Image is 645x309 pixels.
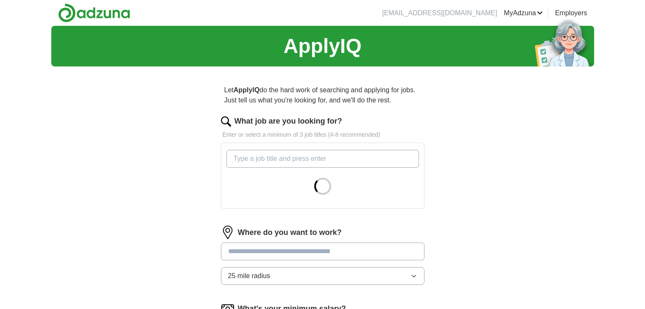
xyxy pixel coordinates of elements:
img: location.png [221,226,235,239]
p: Enter or select a minimum of 3 job titles (4-8 recommended) [221,130,424,139]
a: Employers [555,8,587,18]
li: [EMAIL_ADDRESS][DOMAIN_NAME] [382,8,497,18]
label: Where do you want to work? [238,227,342,238]
input: Type a job title and press enter [226,150,419,168]
a: MyAdzuna [504,8,543,18]
strong: ApplyIQ [234,86,260,94]
img: search.png [221,116,231,127]
label: What job are you looking for? [235,116,342,127]
h1: ApplyIQ [283,31,361,61]
button: 25 mile radius [221,267,424,285]
p: Let do the hard work of searching and applying for jobs. Just tell us what you're looking for, an... [221,82,424,109]
img: Adzuna logo [58,3,130,22]
span: 25 mile radius [228,271,271,281]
